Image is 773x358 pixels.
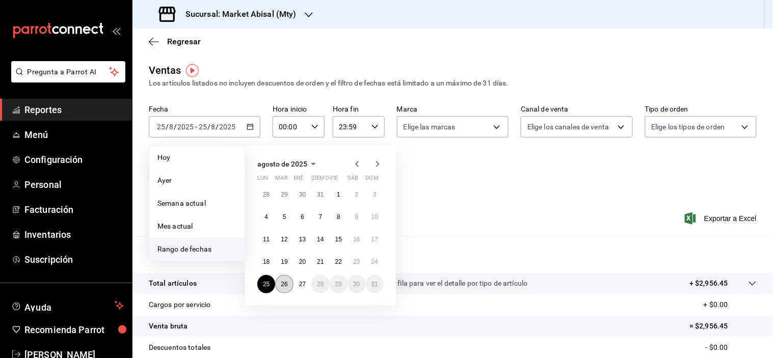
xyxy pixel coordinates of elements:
[174,123,177,131] span: /
[366,208,384,226] button: 10 de agosto de 2025
[301,213,304,221] abbr: 6 de agosto de 2025
[317,191,324,198] abbr: 31 de julio de 2025
[366,253,384,271] button: 24 de agosto de 2025
[294,208,311,226] button: 6 de agosto de 2025
[299,191,306,198] abbr: 30 de julio de 2025
[335,281,342,288] abbr: 29 de agosto de 2025
[24,253,124,266] span: Suscripción
[24,178,124,191] span: Personal
[335,236,342,243] abbr: 15 de agosto de 2025
[319,213,323,221] abbr: 7 de agosto de 2025
[299,258,306,265] abbr: 20 de agosto de 2025
[257,275,275,293] button: 25 de agosto de 2025
[645,106,757,113] label: Tipo de orden
[257,185,275,204] button: 28 de julio de 2025
[149,278,197,289] p: Total artículos
[219,123,236,131] input: ----
[348,208,365,226] button: 9 de agosto de 2025
[281,258,287,265] abbr: 19 de agosto de 2025
[348,253,365,271] button: 23 de agosto de 2025
[169,123,174,131] input: --
[311,275,329,293] button: 28 de agosto de 2025
[527,122,609,132] span: Elige los canales de venta
[299,236,306,243] abbr: 13 de agosto de 2025
[335,258,342,265] abbr: 22 de agosto de 2025
[177,8,297,20] h3: Sucursal: Market Abisal (Mty)
[330,275,348,293] button: 29 de agosto de 2025
[149,249,757,261] p: Resumen
[366,175,379,185] abbr: domingo
[348,175,358,185] abbr: sábado
[156,123,166,131] input: --
[195,123,197,131] span: -
[167,37,201,46] span: Regresar
[687,212,757,225] span: Exportar a Excel
[283,213,286,221] abbr: 5 de agosto de 2025
[337,213,340,221] abbr: 8 de agosto de 2025
[690,278,728,289] p: + $2,956.45
[177,123,194,131] input: ----
[157,198,236,209] span: Semana actual
[359,278,528,289] p: Da clic en la fila para ver el detalle por tipo de artículo
[166,123,169,131] span: /
[353,236,360,243] abbr: 16 de agosto de 2025
[24,128,124,142] span: Menú
[157,152,236,163] span: Hoy
[294,185,311,204] button: 30 de julio de 2025
[281,191,287,198] abbr: 29 de julio de 2025
[371,236,378,243] abbr: 17 de agosto de 2025
[112,26,120,35] button: open_drawer_menu
[330,230,348,249] button: 15 de agosto de 2025
[257,158,319,170] button: agosto de 2025
[690,321,757,332] p: = $2,956.45
[257,160,307,168] span: agosto de 2025
[28,67,110,77] span: Pregunta a Parrot AI
[355,213,358,221] abbr: 9 de agosto de 2025
[521,106,632,113] label: Canal de venta
[24,228,124,241] span: Inventarios
[263,281,270,288] abbr: 25 de agosto de 2025
[311,175,371,185] abbr: jueves
[149,37,201,46] button: Regresar
[24,323,124,337] span: Recomienda Parrot
[366,230,384,249] button: 17 de agosto de 2025
[404,122,456,132] span: Elige las marcas
[7,74,125,85] a: Pregunta a Parrot AI
[704,299,757,310] p: + $0.00
[186,64,199,77] img: Tooltip marker
[311,185,329,204] button: 31 de julio de 2025
[157,244,236,255] span: Rango de fechas
[294,175,303,185] abbr: miércoles
[397,106,509,113] label: Marca
[24,299,111,312] span: Ayuda
[198,123,207,131] input: --
[337,191,340,198] abbr: 1 de agosto de 2025
[264,213,268,221] abbr: 4 de agosto de 2025
[263,258,270,265] abbr: 18 de agosto de 2025
[11,61,125,82] button: Pregunta a Parrot AI
[299,281,306,288] abbr: 27 de agosto de 2025
[149,342,210,353] p: Descuentos totales
[216,123,219,131] span: /
[211,123,216,131] input: --
[263,236,270,243] abbr: 11 de agosto de 2025
[157,221,236,232] span: Mes actual
[275,175,287,185] abbr: martes
[149,299,211,310] p: Cargos por servicio
[330,175,338,185] abbr: viernes
[149,106,260,113] label: Fecha
[317,236,324,243] abbr: 14 de agosto de 2025
[275,275,293,293] button: 26 de agosto de 2025
[281,236,287,243] abbr: 12 de agosto de 2025
[207,123,210,131] span: /
[24,203,124,216] span: Facturación
[311,230,329,249] button: 14 de agosto de 2025
[149,321,188,332] p: Venta bruta
[149,63,181,78] div: Ventas
[294,275,311,293] button: 27 de agosto de 2025
[294,230,311,249] button: 13 de agosto de 2025
[371,281,378,288] abbr: 31 de agosto de 2025
[281,281,287,288] abbr: 26 de agosto de 2025
[24,103,124,117] span: Reportes
[366,275,384,293] button: 31 de agosto de 2025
